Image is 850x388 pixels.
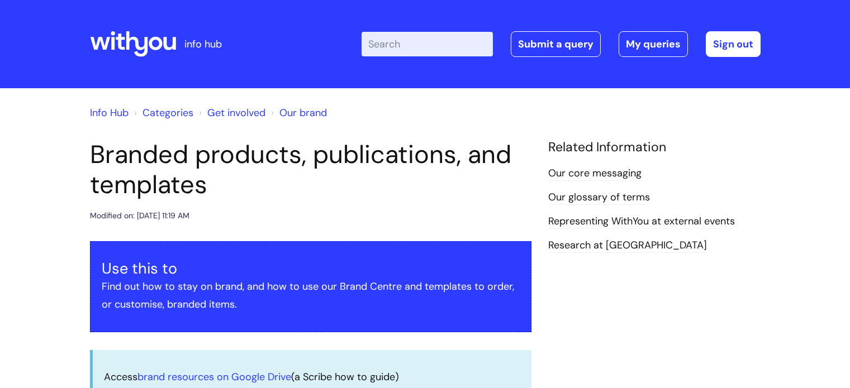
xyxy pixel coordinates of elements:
p: Access (a Scribe how to guide) [104,368,520,386]
li: Our brand [268,104,327,122]
a: Info Hub [90,106,129,119]
a: Submit a query [511,31,601,57]
a: Our brand [279,106,327,119]
h4: Related Information [548,140,761,155]
a: Our glossary of terms [548,190,650,205]
li: Get involved [196,104,265,122]
p: Find out how to stay on brand, and how to use our Brand Centre and templates to order, or customi... [102,277,520,314]
div: | - [362,31,761,57]
a: brand resources on Google Drive [137,370,291,384]
a: My queries [619,31,688,57]
p: info hub [184,35,222,53]
a: Get involved [207,106,265,119]
li: Solution home [131,104,193,122]
a: Representing WithYou at external events [548,214,735,229]
a: Research at [GEOGRAPHIC_DATA] [548,238,707,253]
h1: Branded products, publications, and templates [90,140,531,200]
input: Search [362,32,493,56]
a: Our core messaging [548,166,642,181]
a: Categories [143,106,193,119]
a: Sign out [706,31,761,57]
div: Modified on: [DATE] 11:19 AM [90,209,189,223]
h3: Use this to [102,260,520,277]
